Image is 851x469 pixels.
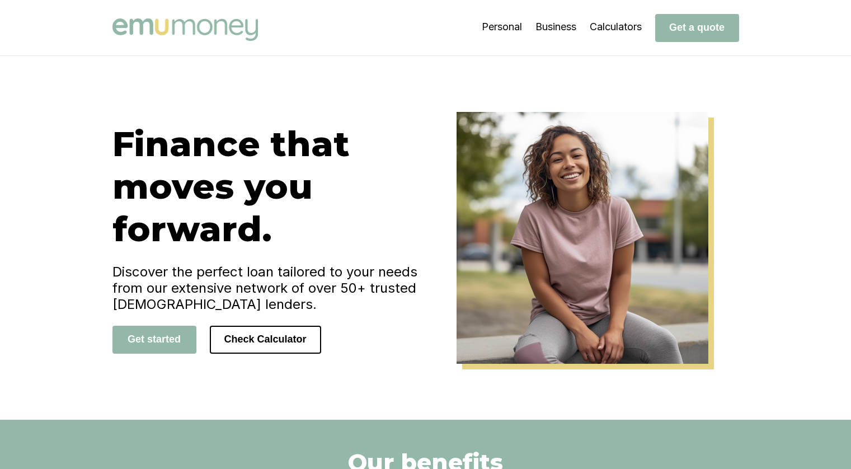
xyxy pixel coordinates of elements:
[112,333,196,345] a: Get started
[112,18,258,41] img: Emu Money logo
[655,14,739,42] button: Get a quote
[210,333,321,345] a: Check Calculator
[112,326,196,354] button: Get started
[112,264,426,312] h4: Discover the perfect loan tailored to your needs from our extensive network of over 50+ trusted [...
[457,112,708,364] img: Emu Money Home
[210,326,321,354] button: Check Calculator
[655,21,739,33] a: Get a quote
[112,123,426,250] h1: Finance that moves you forward.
